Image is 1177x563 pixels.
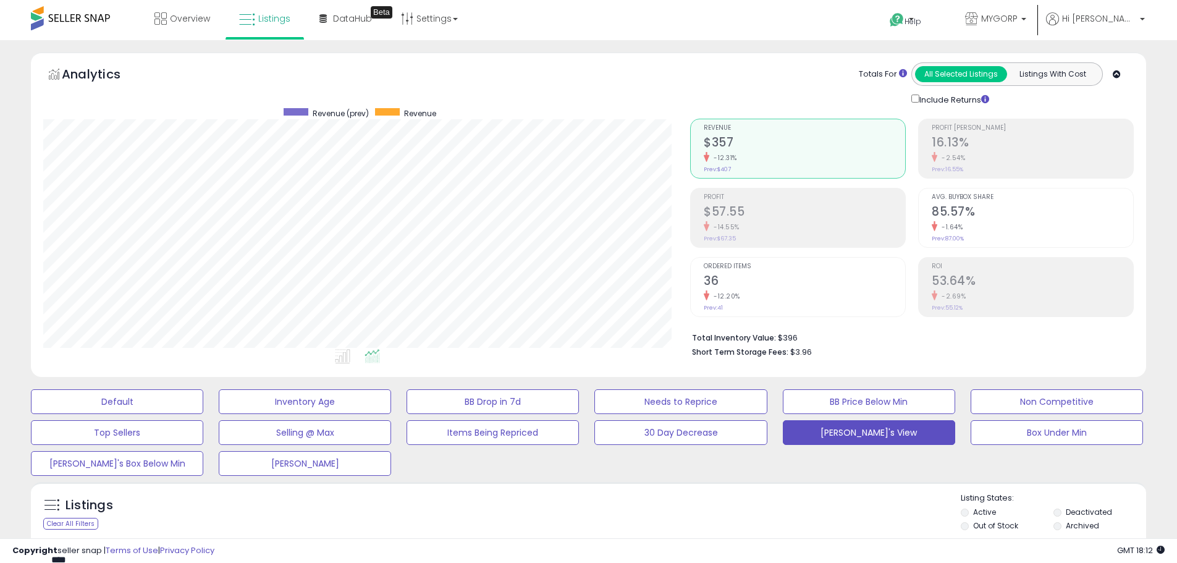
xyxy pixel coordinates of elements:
label: Deactivated [1066,507,1112,517]
button: [PERSON_NAME] [219,451,391,476]
span: Profit [PERSON_NAME] [932,125,1133,132]
small: Prev: $67.35 [704,235,736,242]
button: BB Price Below Min [783,389,955,414]
div: Include Returns [902,92,1004,106]
a: Privacy Policy [160,544,214,556]
b: Short Term Storage Fees: [692,347,788,357]
label: Out of Stock [973,520,1018,531]
b: Total Inventory Value: [692,332,776,343]
div: Clear All Filters [43,518,98,530]
strong: Copyright [12,544,57,556]
h2: 85.57% [932,205,1133,221]
span: $3.96 [790,346,812,358]
span: DataHub [333,12,372,25]
span: Help [905,16,921,27]
button: Needs to Reprice [594,389,767,414]
button: Default [31,389,203,414]
small: -2.54% [937,153,965,163]
button: Listings With Cost [1006,66,1099,82]
a: Help [880,3,945,40]
span: ROI [932,263,1133,270]
h2: 16.13% [932,135,1133,152]
span: Overview [170,12,210,25]
label: Active [973,507,996,517]
small: Prev: 16.55% [932,166,963,173]
small: Prev: 87.00% [932,235,964,242]
div: Totals For [859,69,907,80]
div: Tooltip anchor [371,6,392,19]
small: Prev: 55.12% [932,304,963,311]
button: BB Drop in 7d [407,389,579,414]
span: Avg. Buybox Share [932,194,1133,201]
div: seller snap | | [12,545,214,557]
a: Terms of Use [106,544,158,556]
span: Profit [704,194,905,201]
span: Revenue [704,125,905,132]
span: Listings [258,12,290,25]
small: -2.69% [937,292,966,301]
button: Items Being Repriced [407,420,579,445]
h2: 36 [704,274,905,290]
small: Prev: 41 [704,304,723,311]
small: -12.31% [709,153,737,163]
span: Hi [PERSON_NAME] [1062,12,1136,25]
label: Archived [1066,520,1099,531]
small: -14.55% [709,222,740,232]
p: Listing States: [961,493,1146,504]
button: [PERSON_NAME]'s Box Below Min [31,451,203,476]
small: Prev: $407 [704,166,731,173]
li: $396 [692,329,1124,344]
h5: Analytics [62,66,145,86]
span: Revenue (prev) [313,108,369,119]
span: 2025-10-13 18:12 GMT [1117,544,1165,556]
button: All Selected Listings [915,66,1007,82]
button: 30 Day Decrease [594,420,767,445]
button: [PERSON_NAME]'s View [783,420,955,445]
h5: Listings [65,497,113,514]
span: Revenue [404,108,436,119]
span: MYGORP [981,12,1018,25]
button: Top Sellers [31,420,203,445]
button: Box Under Min [971,420,1143,445]
h2: 53.64% [932,274,1133,290]
i: Get Help [889,12,905,28]
h2: $357 [704,135,905,152]
small: -1.64% [937,222,963,232]
a: Hi [PERSON_NAME] [1046,12,1145,40]
button: Selling @ Max [219,420,391,445]
span: Ordered Items [704,263,905,270]
button: Non Competitive [971,389,1143,414]
button: Inventory Age [219,389,391,414]
h2: $57.55 [704,205,905,221]
small: -12.20% [709,292,740,301]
